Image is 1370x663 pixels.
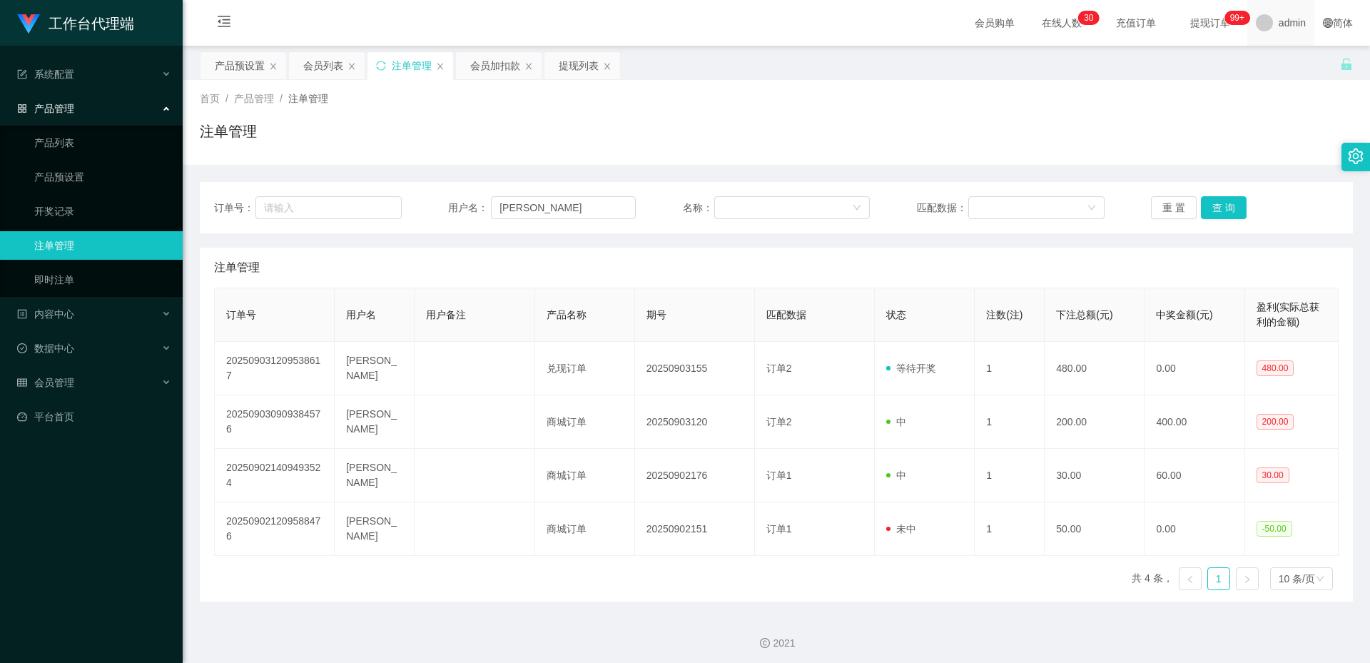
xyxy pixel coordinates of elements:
span: 用户备注 [426,309,466,320]
span: 等待开奖 [886,363,936,374]
a: 产品预设置 [34,163,171,191]
span: 用户名： [448,201,491,216]
span: -50.00 [1257,521,1292,537]
td: 400.00 [1145,395,1244,449]
i: 图标: check-circle-o [17,343,27,353]
div: 注单管理 [392,52,432,79]
span: 匹配数据： [917,201,968,216]
span: 480.00 [1257,360,1294,376]
li: 共 4 条， [1132,567,1173,590]
span: 订单1 [766,470,792,481]
button: 查 询 [1201,196,1247,219]
span: 匹配数据 [766,309,806,320]
span: 订单号： [214,201,255,216]
td: 202509021409493524 [215,449,335,502]
li: 1 [1207,567,1230,590]
span: 用户名 [346,309,376,320]
div: 产品预设置 [215,52,265,79]
span: 盈利(实际总获利的金额) [1257,301,1320,328]
td: 0.00 [1145,342,1244,395]
td: 商城订单 [535,502,635,556]
span: 在线人数 [1035,18,1089,28]
i: 图标: down [1316,575,1324,584]
span: 订单2 [766,416,792,427]
td: 20250902176 [635,449,755,502]
td: 1 [975,502,1045,556]
sup: 1059 [1224,11,1250,25]
td: 0.00 [1145,502,1244,556]
i: 图标: profile [17,309,27,319]
span: / [225,93,228,104]
p: 0 [1089,11,1094,25]
li: 上一页 [1179,567,1202,590]
span: 内容中心 [17,308,74,320]
span: 充值订单 [1109,18,1163,28]
span: 系统配置 [17,69,74,80]
i: 图标: form [17,69,27,79]
i: 图标: copyright [760,638,770,648]
span: 首页 [200,93,220,104]
div: 会员列表 [303,52,343,79]
span: 提现订单 [1183,18,1237,28]
a: 图标: dashboard平台首页 [17,403,171,431]
span: 订单1 [766,523,792,535]
img: logo.9652507e.png [17,14,40,34]
span: 产品管理 [234,93,274,104]
span: 产品名称 [547,309,587,320]
a: 注单管理 [34,231,171,260]
span: 注单管理 [288,93,328,104]
td: 30.00 [1045,449,1145,502]
i: 图标: menu-fold [200,1,248,46]
td: 1 [975,342,1045,395]
div: 会员加扣款 [470,52,520,79]
span: 数据中心 [17,343,74,354]
td: 200.00 [1045,395,1145,449]
span: 产品管理 [17,103,74,114]
h1: 注单管理 [200,121,257,142]
sup: 30 [1078,11,1099,25]
button: 重 置 [1151,196,1197,219]
span: 名称： [683,201,714,216]
td: 60.00 [1145,449,1244,502]
td: [PERSON_NAME] [335,502,415,556]
span: 注单管理 [214,259,260,276]
span: 期号 [646,309,666,320]
td: [PERSON_NAME] [335,395,415,449]
td: 50.00 [1045,502,1145,556]
span: 30.00 [1257,467,1289,483]
i: 图标: close [603,62,612,71]
span: 中 [886,470,906,481]
td: 商城订单 [535,449,635,502]
td: 兑现订单 [535,342,635,395]
i: 图标: right [1243,575,1252,584]
i: 图标: close [524,62,533,71]
span: 中 [886,416,906,427]
td: 20250903120 [635,395,755,449]
i: 图标: close [436,62,445,71]
td: 20250903155 [635,342,755,395]
a: 产品列表 [34,128,171,157]
td: [PERSON_NAME] [335,342,415,395]
a: 即时注单 [34,265,171,294]
a: 工作台代理端 [17,17,134,29]
i: 图标: close [347,62,356,71]
span: 状态 [886,309,906,320]
i: 图标: close [269,62,278,71]
td: 1 [975,395,1045,449]
i: 图标: left [1186,575,1194,584]
p: 3 [1084,11,1089,25]
td: 1 [975,449,1045,502]
h1: 工作台代理端 [49,1,134,46]
td: 商城订单 [535,395,635,449]
span: 订单号 [226,309,256,320]
span: 注数(注) [986,309,1023,320]
input: 请输入 [491,196,636,219]
i: 图标: global [1323,18,1333,28]
li: 下一页 [1236,567,1259,590]
div: 10 条/页 [1279,568,1315,589]
span: 订单2 [766,363,792,374]
td: 202509021209588476 [215,502,335,556]
td: 480.00 [1045,342,1145,395]
i: 图标: sync [376,61,386,71]
i: 图标: down [853,203,861,213]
